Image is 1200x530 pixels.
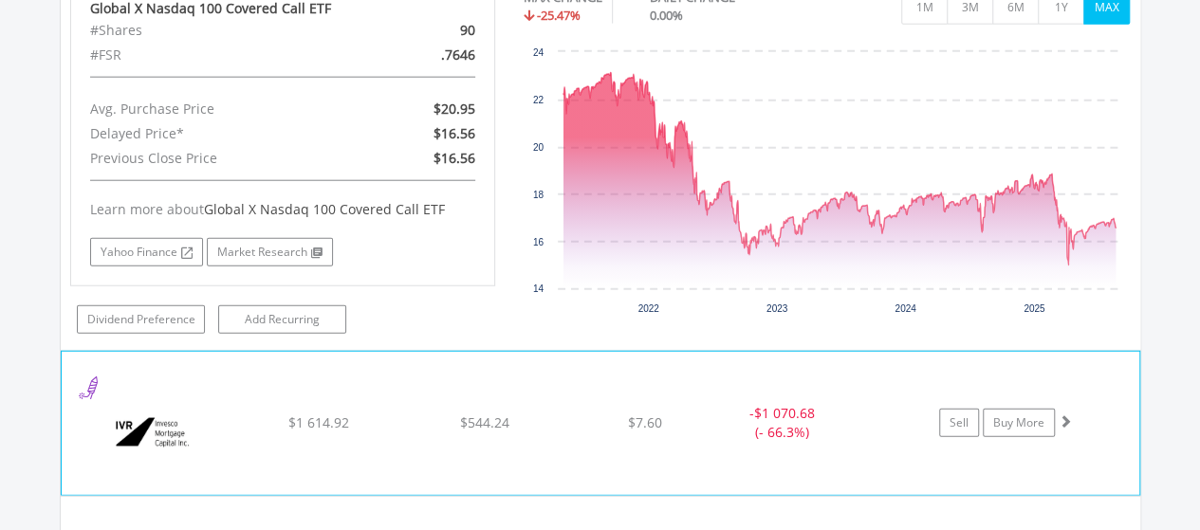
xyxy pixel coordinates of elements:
div: 90 [351,18,489,43]
text: 18 [533,190,545,200]
svg: Interactive chart [524,43,1131,327]
span: $1 614.92 [288,413,349,431]
div: - (- 66.3%) [711,404,853,442]
text: 24 [533,47,545,58]
text: 2022 [637,303,659,314]
a: Sell [939,409,979,437]
span: $7.60 [628,413,662,431]
a: Buy More [983,409,1055,437]
span: $16.56 [434,124,475,142]
text: 14 [533,283,545,294]
div: #FSR [76,43,352,67]
a: Market Research [207,238,333,266]
text: 20 [533,142,545,153]
text: 2025 [1024,303,1045,314]
div: Chart. Highcharts interactive chart. [524,43,1131,327]
div: #Shares [76,18,352,43]
span: $1 070.68 [754,404,815,422]
span: -25.47% [537,7,581,24]
text: 2024 [895,303,916,314]
span: Global X Nasdaq 100 Covered Call ETF [204,200,445,218]
text: 2023 [766,303,788,314]
div: Previous Close Price [76,146,352,171]
img: EQU.US.IVR.png [71,375,234,489]
span: $544.24 [460,413,509,431]
div: Avg. Purchase Price [76,97,352,121]
div: .7646 [351,43,489,67]
a: Add Recurring [218,305,346,334]
span: $20.95 [434,100,475,118]
text: 16 [533,237,545,247]
a: Yahoo Finance [90,238,203,266]
a: Dividend Preference [77,305,205,334]
div: Learn more about [90,200,475,219]
div: Delayed Price* [76,121,352,146]
span: 0.00% [650,7,683,24]
span: $16.56 [434,149,475,167]
text: 22 [533,95,545,105]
